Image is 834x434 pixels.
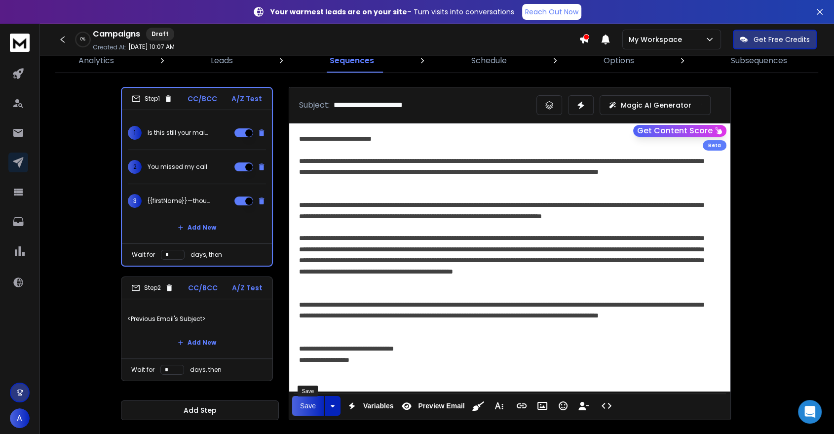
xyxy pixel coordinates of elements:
button: Variables [342,396,396,416]
a: Subsequences [725,49,793,73]
div: Beta [703,140,726,151]
img: logo [10,34,30,52]
h1: Campaigns [93,28,140,40]
span: 3 [128,194,142,208]
button: Insert Unsubscribe Link [574,396,593,416]
p: Wait for [131,366,154,374]
li: Step2CC/BCCA/Z Test<Previous Email's Subject>Add NewWait fordays, then [121,276,273,381]
div: Save [298,386,318,396]
button: Add Step [121,400,279,420]
button: Code View [597,396,616,416]
a: Sequences [324,49,380,73]
p: You missed my call [148,163,207,171]
span: 2 [128,160,142,174]
button: Emoticons [554,396,572,416]
p: My Workspace [629,35,686,44]
div: Step 1 [132,94,173,103]
a: Analytics [73,49,120,73]
button: Get Content Score [633,125,726,137]
a: Options [598,49,640,73]
button: Get Free Credits [733,30,817,49]
p: Magic AI Generator [621,100,691,110]
a: Reach Out Now [522,4,581,20]
p: [DATE] 10:07 AM [128,43,175,51]
button: Clean HTML [469,396,488,416]
p: Leads [211,55,233,67]
button: A [10,408,30,428]
p: Sequences [330,55,374,67]
p: A/Z Test [231,94,262,104]
p: – Turn visits into conversations [270,7,514,17]
button: Preview Email [397,396,466,416]
button: Save [292,396,324,416]
li: Step1CC/BCCA/Z Test1Is this still your main number?2You missed my call3{{firstName}}—thoughts?Add... [121,87,273,267]
div: Step 2 [131,283,174,292]
p: A/Z Test [232,283,263,293]
button: Insert Image (Ctrl+P) [533,396,552,416]
p: Reach Out Now [525,7,578,17]
div: Open Intercom Messenger [798,400,822,424]
p: 0 % [80,37,85,42]
button: More Text [490,396,508,416]
button: Add New [170,218,224,237]
span: Preview Email [416,402,466,410]
p: Options [604,55,634,67]
span: 1 [128,126,142,140]
p: Is this still your main number? [148,129,211,137]
p: CC/BCC [188,283,218,293]
p: Schedule [471,55,507,67]
button: Magic AI Generator [600,95,711,115]
p: Wait for [132,251,155,259]
p: Analytics [78,55,114,67]
p: Get Free Credits [754,35,810,44]
p: CC/BCC [188,94,217,104]
p: {{firstName}}—thoughts? [148,197,211,205]
p: Subsequences [731,55,787,67]
span: Variables [361,402,396,410]
p: Created At: [93,43,126,51]
p: <Previous Email's Subject> [127,305,266,333]
button: Insert Link (Ctrl+K) [512,396,531,416]
strong: Your warmest leads are on your site [270,7,407,17]
button: Add New [170,333,224,353]
p: Subject: [299,99,330,111]
div: Draft [146,28,174,40]
p: days, then [190,251,222,259]
a: Leads [205,49,239,73]
p: days, then [190,366,222,374]
a: Schedule [465,49,513,73]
